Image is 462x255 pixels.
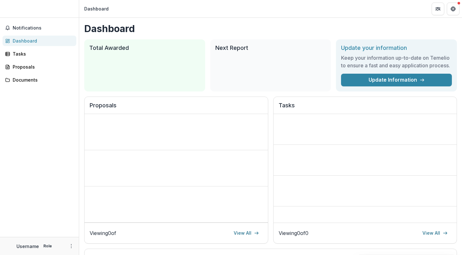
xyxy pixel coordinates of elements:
[13,64,71,70] div: Proposals
[230,228,263,238] a: View All
[447,3,459,15] button: Get Help
[3,49,76,59] a: Tasks
[84,5,109,12] div: Dashboard
[279,229,308,237] p: Viewing 0 of 0
[13,50,71,57] div: Tasks
[82,4,111,13] nav: breadcrumb
[341,44,452,51] h2: Update your information
[67,242,75,250] button: More
[13,25,74,31] span: Notifications
[341,54,452,69] h3: Keep your information up-to-date on Temelio to ensure a fast and easy application process.
[341,74,452,86] a: Update Information
[3,36,76,46] a: Dashboard
[13,37,71,44] div: Dashboard
[3,62,76,72] a: Proposals
[41,243,54,249] p: Role
[84,23,457,34] h1: Dashboard
[432,3,444,15] button: Partners
[90,229,116,237] p: Viewing 0 of
[3,23,76,33] button: Notifications
[16,243,39,250] p: Username
[89,44,200,51] h2: Total Awarded
[3,75,76,85] a: Documents
[90,102,263,114] h2: Proposals
[279,102,452,114] h2: Tasks
[419,228,452,238] a: View All
[13,77,71,83] div: Documents
[215,44,326,51] h2: Next Report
